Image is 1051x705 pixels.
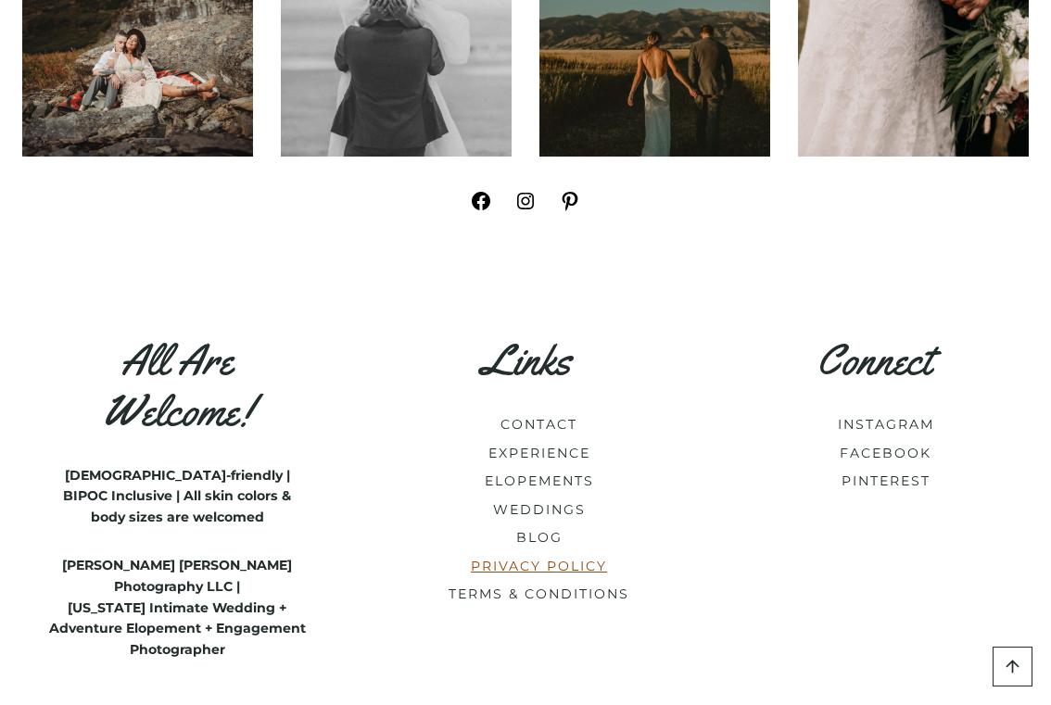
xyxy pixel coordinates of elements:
[741,334,1007,385] h3: Connect
[485,472,594,489] a: ELOPEMENTS
[49,557,306,658] strong: [PERSON_NAME] [PERSON_NAME] Photography LLC | [US_STATE] Intimate Wedding + Adventure Elopement +...
[493,501,586,518] a: WEDDINGS
[471,558,607,574] a: PRIVACY POLICY
[842,472,931,489] a: PINTEREST
[488,445,590,461] a: EXPERIENCE
[63,467,291,525] strong: [DEMOGRAPHIC_DATA]-friendly | BIPOC Inclusive | All skin colors & body sizes are welcomed
[840,445,931,461] a: FACEBOOK
[393,334,658,385] h3: Links
[993,647,1032,686] a: Scroll to top
[838,416,934,433] a: INSTAGRAM
[500,416,577,433] a: CONTACT
[44,334,310,437] h3: All Are Welcome!
[516,529,563,546] a: BLOG
[449,585,629,602] a: TERMS & CONDITIONS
